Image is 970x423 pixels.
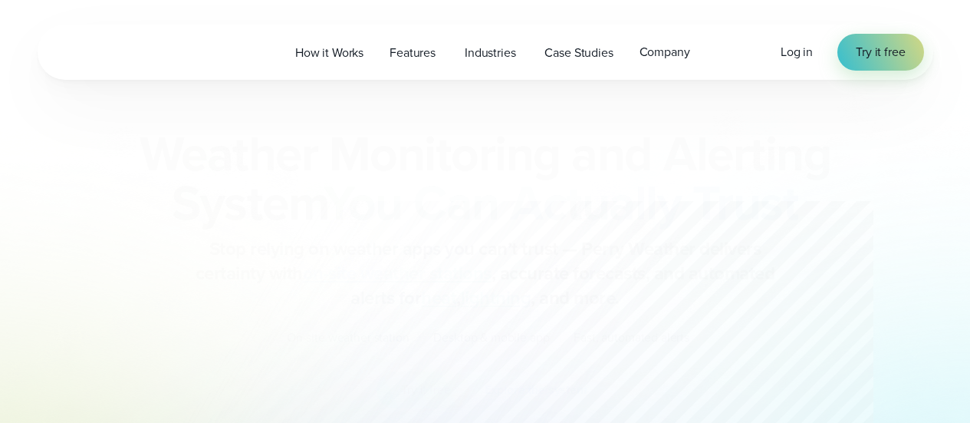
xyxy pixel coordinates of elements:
a: How it Works [282,37,376,68]
span: Company [640,43,690,61]
span: Try it free [856,43,905,61]
span: Features [390,44,436,62]
a: Log in [781,43,813,61]
span: Case Studies [544,44,613,62]
span: How it Works [295,44,363,62]
span: Industries [465,44,515,62]
a: Case Studies [531,37,626,68]
a: Try it free [837,34,923,71]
